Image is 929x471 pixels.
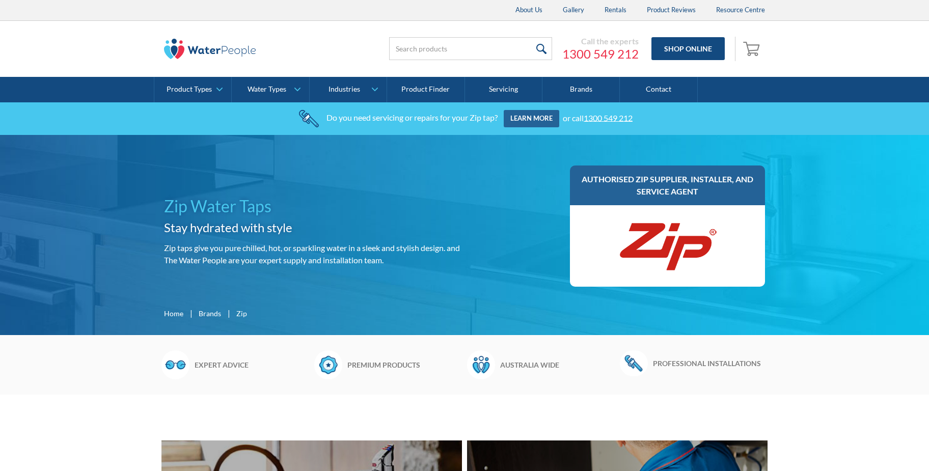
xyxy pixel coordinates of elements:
[504,110,559,127] a: Learn more
[563,113,633,122] div: or call
[387,77,465,102] a: Product Finder
[542,77,620,102] a: Brands
[347,359,462,370] h6: Premium products
[326,113,498,122] div: Do you need servicing or repairs for your Zip tap?
[653,358,768,369] h6: Professional installations
[580,173,755,198] h3: Authorised Zip supplier, installer, and service agent
[467,350,495,379] img: Waterpeople Symbol
[188,307,194,319] div: |
[248,85,286,94] div: Water Types
[329,85,360,94] div: Industries
[620,77,697,102] a: Contact
[164,242,460,266] p: Zip taps give you pure chilled, hot, or sparkling water in a sleek and stylish design. and The Wa...
[465,77,542,102] a: Servicing
[195,359,309,370] h6: Expert advice
[741,37,765,61] a: Open empty cart
[500,359,615,370] h6: Australia wide
[651,37,725,60] a: Shop Online
[154,77,231,102] a: Product Types
[617,215,719,276] img: Zip
[199,308,221,319] a: Brands
[310,77,387,102] a: Industries
[232,77,309,102] a: Water Types
[226,307,231,319] div: |
[164,39,256,59] img: The Water People
[584,113,633,122] a: 1300 549 212
[314,350,342,379] img: Badge
[164,308,183,319] a: Home
[743,40,762,57] img: shopping cart
[164,218,460,237] h2: Stay hydrated with style
[167,85,212,94] div: Product Types
[236,308,247,319] div: Zip
[389,37,552,60] input: Search products
[562,46,639,62] a: 1300 549 212
[562,36,639,46] div: Call the experts
[161,350,189,379] img: Glasses
[164,194,460,218] h1: Zip Water Taps
[620,350,648,376] img: Wrench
